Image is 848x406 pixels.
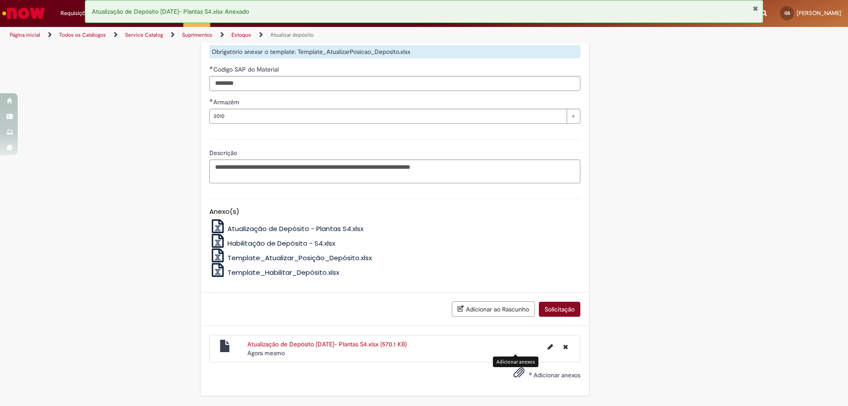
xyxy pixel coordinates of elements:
[247,349,285,357] time: 30/09/2025 08:11:52
[227,253,372,262] span: Template_Atualizar_Posição_Depósito.xlsx
[213,109,562,123] span: 3010
[231,31,251,38] a: Estoque
[227,239,335,248] span: Habilitação de Depósito - S4.xlsx
[493,357,538,367] div: Adicionar anexos
[247,349,285,357] span: Agora mesmo
[59,31,106,38] a: Todos os Catálogos
[452,301,535,317] button: Adicionar ao Rascunho
[797,9,841,17] span: [PERSON_NAME]
[10,31,40,38] a: Página inicial
[209,99,213,102] span: Obrigatório Preenchido
[213,65,280,73] span: Codigo SAP do Material
[182,31,212,38] a: Suprimentos
[1,4,46,22] img: ServiceNow
[209,239,336,248] a: Habilitação de Depósito - S4.xlsx
[558,340,573,354] button: Excluir Atualização de Depósito 30.09.2025- Plantas S4.xlsx
[227,224,363,233] span: Atualização de Depósito - Plantas S4.xlsx
[209,45,580,58] div: Obrigatório anexar o template: Template_AtualizarPosicao_Deposito.xlsx
[125,31,163,38] a: Service Catalog
[209,253,372,262] a: Template_Atualizar_Posição_Depósito.xlsx
[209,66,213,69] span: Obrigatório Preenchido
[209,149,239,157] span: Descrição
[209,76,580,91] input: Codigo SAP do Material
[209,224,364,233] a: Atualização de Depósito - Plantas S4.xlsx
[209,268,340,277] a: Template_Habilitar_Depósito.xlsx
[542,340,558,354] button: Editar nome de arquivo Atualização de Depósito 30.09.2025- Plantas S4.xlsx
[61,9,91,18] span: Requisições
[270,31,314,38] a: Atualizar depósito
[247,340,407,348] a: Atualização de Depósito [DATE]- Plantas S4.xlsx (570.1 KB)
[92,8,249,15] span: Atualização de Depósito [DATE]- Plantas S4.xlsx Anexado
[227,268,339,277] span: Template_Habilitar_Depósito.xlsx
[209,159,580,183] textarea: Descrição
[213,98,241,106] span: Armazém
[753,5,758,12] button: Fechar Notificação
[7,27,559,43] ul: Trilhas de página
[534,371,580,379] span: Adicionar anexos
[784,10,790,16] span: GS
[209,208,580,216] h5: Anexo(s)
[511,364,527,385] button: Adicionar anexos
[539,302,580,317] button: Solicitação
